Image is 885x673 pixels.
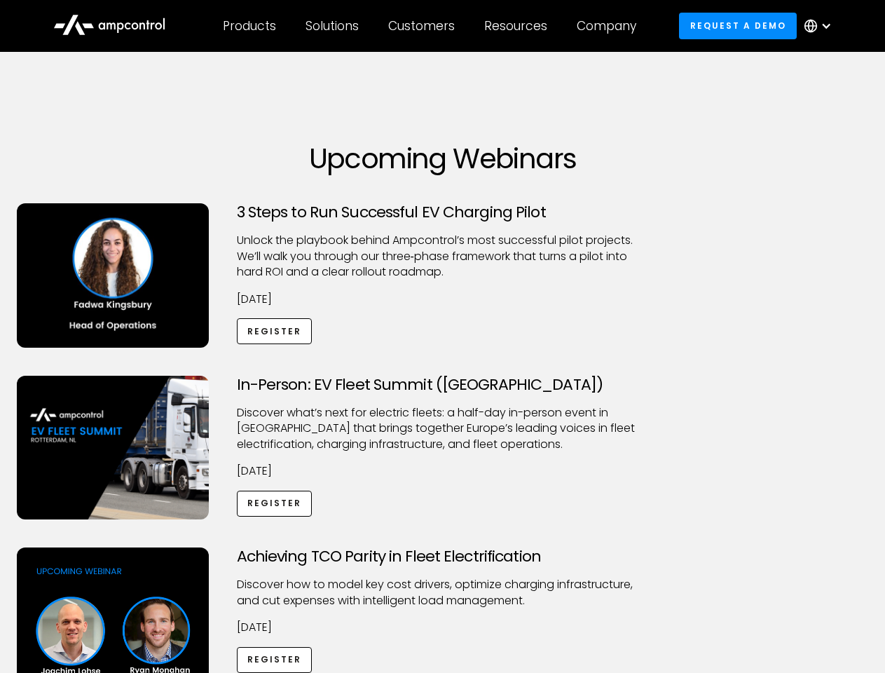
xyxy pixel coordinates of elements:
a: Register [237,647,313,673]
div: Company [577,18,636,34]
h3: In-Person: EV Fleet Summit ([GEOGRAPHIC_DATA]) [237,376,649,394]
p: Discover how to model key cost drivers, optimize charging infrastructure, and cut expenses with i... [237,577,649,609]
div: Products [223,18,276,34]
p: [DATE] [237,620,649,635]
h3: 3 Steps to Run Successful EV Charging Pilot [237,203,649,222]
div: Resources [484,18,547,34]
div: Solutions [306,18,359,34]
p: [DATE] [237,463,649,479]
p: Unlock the playbook behind Ampcontrol’s most successful pilot projects. We’ll walk you through ou... [237,233,649,280]
h1: Upcoming Webinars [17,142,869,175]
a: Register [237,491,313,517]
a: Request a demo [679,13,797,39]
div: Customers [388,18,455,34]
p: [DATE] [237,292,649,307]
h3: Achieving TCO Parity in Fleet Electrification [237,548,649,566]
a: Register [237,318,313,344]
p: ​Discover what’s next for electric fleets: a half-day in-person event in [GEOGRAPHIC_DATA] that b... [237,405,649,452]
